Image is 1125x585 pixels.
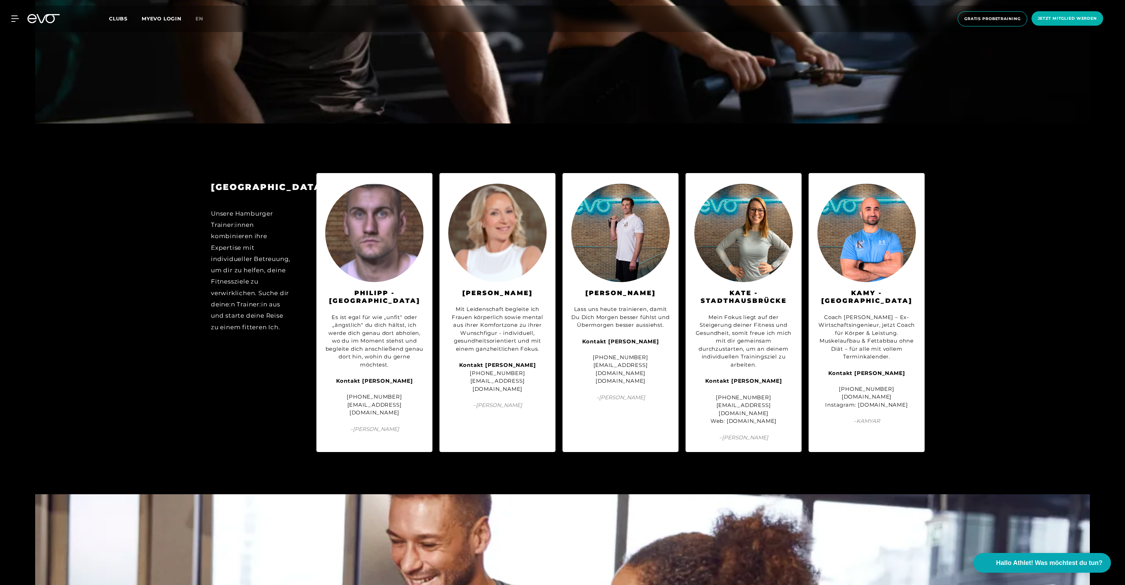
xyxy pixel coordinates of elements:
h3: [PERSON_NAME] [571,289,670,297]
h3: Kamy - [GEOGRAPHIC_DATA] [817,289,916,305]
h3: [PERSON_NAME] [448,289,547,297]
div: Unsere Hamburger Trainer:innen kombinieren ihre Expertise mit individueller Betreuung, um dir zu ... [211,208,292,333]
a: MYEVO LOGIN [142,15,181,22]
div: [PHONE_NUMBER] [EMAIL_ADDRESS][DOMAIN_NAME] [DOMAIN_NAME] [571,338,670,385]
img: Leonard [571,184,670,282]
a: Jetzt Mitglied werden [1029,11,1105,26]
div: [PHONE_NUMBER] [EMAIL_ADDRESS][DOMAIN_NAME] [325,377,424,417]
h3: [GEOGRAPHIC_DATA] [211,182,292,192]
strong: Kontakt [PERSON_NAME] [705,377,782,384]
strong: Kontakt [PERSON_NAME] [828,370,905,376]
img: KAMYAR [817,184,916,282]
img: Kate [694,184,793,282]
span: – [PERSON_NAME] [325,425,424,433]
h3: KATE - STADTHAUSBRÜCKE [694,289,793,305]
strong: Kontakt [PERSON_NAME] [459,362,536,368]
span: – [PERSON_NAME] [694,434,793,442]
span: Gratis Probetraining [964,16,1021,22]
img: Christina [448,184,547,282]
div: Mit Leidenschaft begleite ich Frauen körperlich sowie mental aus ihrer Komfortzone zu ihrer Wunsc... [448,305,547,353]
strong: Kontakt [PERSON_NAME] [336,377,413,384]
div: Lass uns heute trainieren, damit Du Dich Morgen besser fühlst und Übermorgen besser aussiehst. [571,305,670,329]
div: Mein Fokus liegt auf der Steigerung deiner Fitness und Gesundheit, somit freue ich mich mit dir g... [694,313,793,369]
img: Philipp [325,184,424,282]
span: – KAMYAR [817,417,916,425]
a: Clubs [109,15,142,22]
span: – [PERSON_NAME] [448,401,547,409]
a: en [195,15,212,23]
strong: Kontakt [PERSON_NAME] [582,338,659,345]
span: Hallo Athlet! Was möchtest du tun? [996,558,1102,568]
div: [PHONE_NUMBER] [DOMAIN_NAME] Instagram: [DOMAIN_NAME] [817,369,916,409]
span: Clubs [109,15,128,22]
div: Es ist egal für wie „unfit" oder „ängstlich" du dich hältst, ich werde dich genau dort abholen, w... [325,313,424,369]
span: Jetzt Mitglied werden [1038,15,1097,21]
span: en [195,15,203,22]
div: [PHONE_NUMBER] [EMAIL_ADDRESS][DOMAIN_NAME] [448,361,547,393]
span: – [PERSON_NAME] [571,394,670,402]
button: Hallo Athlet! Was möchtest du tun? [973,553,1111,573]
div: [PHONE_NUMBER] [EMAIL_ADDRESS][DOMAIN_NAME] Web: [DOMAIN_NAME] [694,394,793,425]
a: Gratis Probetraining [956,11,1029,26]
div: Coach [PERSON_NAME] – Ex-Wirtschaftsingenieur, jetzt Coach für Körper & Leistung. Muskelaufbau & ... [817,313,916,361]
h3: Philipp - [GEOGRAPHIC_DATA] [325,289,424,305]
